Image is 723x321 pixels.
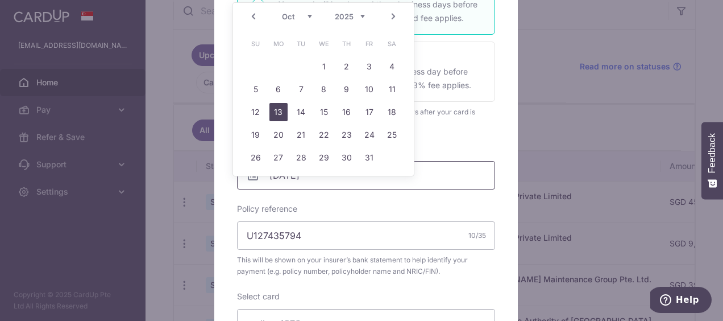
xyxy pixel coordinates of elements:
[360,126,379,144] a: 24
[292,126,310,144] a: 21
[269,149,288,167] a: 27
[315,149,333,167] a: 29
[292,149,310,167] a: 28
[338,149,356,167] a: 30
[247,80,265,98] a: 5
[237,203,297,215] label: Policy reference
[315,80,333,98] a: 8
[315,35,333,53] span: Wednesday
[292,35,310,53] span: Tuesday
[247,35,265,53] span: Sunday
[360,80,379,98] a: 10
[247,10,260,23] a: Prev
[701,122,723,199] button: Feedback - Show survey
[269,126,288,144] a: 20
[360,149,379,167] a: 31
[292,103,310,121] a: 14
[269,35,288,53] span: Monday
[247,126,265,144] a: 19
[269,80,288,98] a: 6
[338,35,356,53] span: Thursday
[269,103,288,121] a: 13
[315,57,333,76] a: 1
[237,254,495,277] span: This will be shown on your insurer’s bank statement to help identify your payment (e.g. policy nu...
[247,149,265,167] a: 26
[360,103,379,121] a: 17
[338,57,356,76] a: 2
[383,35,401,53] span: Saturday
[387,10,400,23] a: Next
[707,133,717,173] span: Feedback
[338,126,356,144] a: 23
[360,35,379,53] span: Friday
[383,57,401,76] a: 4
[338,103,356,121] a: 16
[383,103,401,121] a: 18
[338,80,356,98] a: 9
[315,126,333,144] a: 22
[360,57,379,76] a: 3
[292,80,310,98] a: 7
[237,291,280,302] label: Select card
[383,126,401,144] a: 25
[468,230,486,241] div: 10/35
[650,287,712,315] iframe: Opens a widget where you can find more information
[247,103,265,121] a: 12
[383,80,401,98] a: 11
[315,103,333,121] a: 15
